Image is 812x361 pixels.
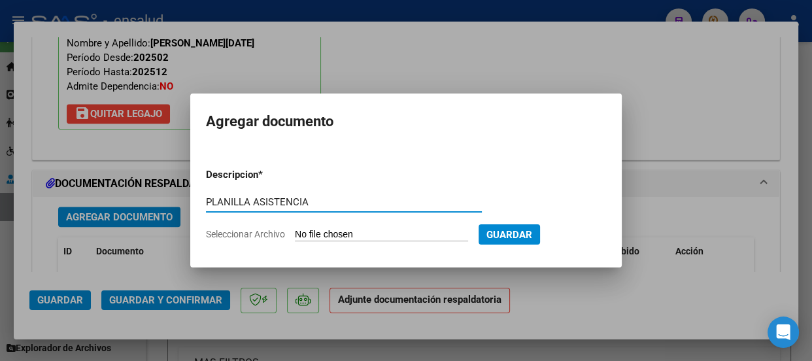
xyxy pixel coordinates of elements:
button: Guardar [479,224,540,245]
span: Seleccionar Archivo [206,229,285,239]
h2: Agregar documento [206,109,606,134]
div: Open Intercom Messenger [768,317,799,348]
span: Guardar [486,229,532,241]
p: Descripcion [206,167,326,182]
